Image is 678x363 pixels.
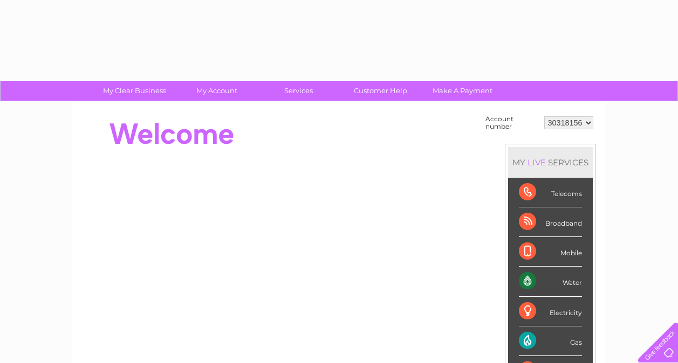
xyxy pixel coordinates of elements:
[519,267,582,296] div: Water
[519,297,582,326] div: Electricity
[418,81,507,101] a: Make A Payment
[172,81,261,101] a: My Account
[336,81,425,101] a: Customer Help
[483,113,542,133] td: Account number
[519,326,582,356] div: Gas
[519,237,582,267] div: Mobile
[519,178,582,207] div: Telecoms
[254,81,343,101] a: Services
[508,147,593,178] div: MY SERVICES
[525,157,548,167] div: LIVE
[519,207,582,237] div: Broadband
[90,81,179,101] a: My Clear Business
